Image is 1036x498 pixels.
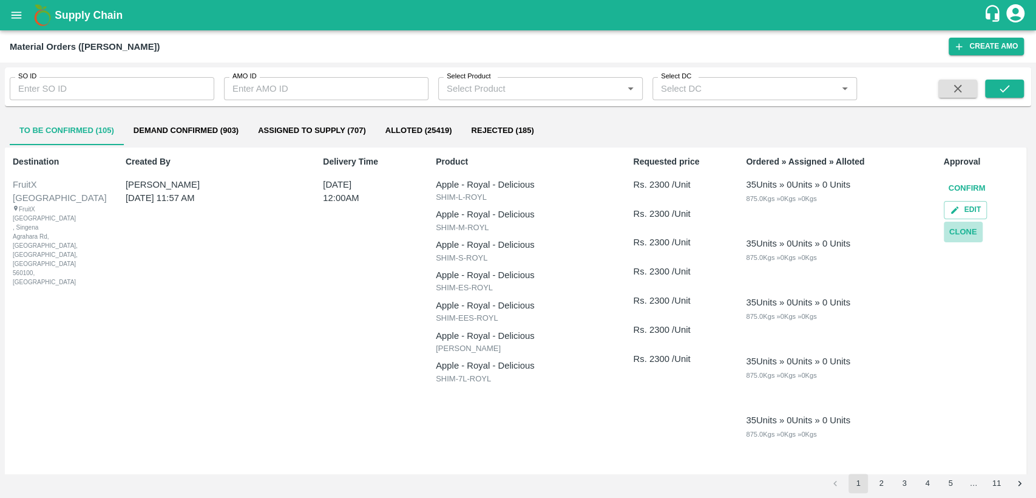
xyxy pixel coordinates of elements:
p: Rs. 2300 /Unit [633,265,713,278]
p: Apple - Royal - Delicious [436,329,600,343]
p: [DATE] 11:57 AM [126,191,276,205]
p: Approval [944,155,1023,168]
p: Rs. 2300 /Unit [633,236,713,249]
label: Select Product [447,72,490,81]
div: 35 Units » 0 Units » 0 Units [746,472,850,486]
p: Ordered » Assigned » Alloted [746,155,910,168]
p: Requested price [633,155,713,168]
p: Rs. 2300 /Unit [633,178,713,191]
button: Demand Confirmed (903) [124,116,248,145]
p: Apple - Royal - Delicious [436,238,600,251]
div: 35 Units » 0 Units » 0 Units [746,414,850,427]
button: open drawer [2,1,30,29]
span: 875.0 Kgs » 0 Kgs » 0 Kgs [746,195,816,202]
button: Confirm [944,178,990,199]
button: Go to next page [1010,474,1029,493]
input: Enter SO ID [10,77,214,100]
div: account of current user [1004,2,1026,28]
button: page 1 [848,474,868,493]
b: Supply Chain [55,9,123,21]
div: Material Orders ([PERSON_NAME]) [10,39,160,55]
button: To Be Confirmed (105) [10,116,124,145]
div: … [964,478,983,489]
div: FruitX [GEOGRAPHIC_DATA] [13,178,90,205]
input: Enter AMO ID [224,77,428,100]
button: Assigned to Supply (707) [248,116,376,145]
button: Clone [944,222,983,243]
div: 35 Units » 0 Units » 0 Units [746,237,850,250]
p: [PERSON_NAME] [436,343,600,355]
input: Select Product [442,81,619,97]
div: 35 Units » 0 Units » 0 Units [746,178,850,191]
div: 35 Units » 0 Units » 0 Units [746,355,850,368]
p: Apple - Royal - Delicious [436,299,600,312]
p: Rs. 2300 /Unit [633,207,713,220]
p: Product [436,155,600,168]
p: [PERSON_NAME] [126,178,276,191]
p: SHIM-L-ROYL [436,191,600,203]
button: Go to page 3 [895,474,914,493]
button: Create AMO [949,38,1024,55]
p: SHIM-7L-ROYL [436,373,600,385]
p: Destination [13,155,92,168]
button: Alloted (25419) [376,116,462,145]
p: Rs. 2300 /Unit [633,294,713,307]
button: Edit [944,201,987,219]
button: Go to page 5 [941,474,960,493]
p: Apple - Royal - Delicious [436,178,600,191]
p: SHIM-ES-ROYL [436,282,600,294]
input: Select DC [656,81,818,97]
button: Open [623,81,638,97]
div: customer-support [983,4,1004,26]
p: Apple - Royal - Delicious [436,208,600,221]
p: Created By [126,155,290,168]
nav: pagination navigation [824,474,1031,493]
button: Go to page 11 [987,474,1006,493]
p: Rs. 2300 /Unit [633,352,713,366]
p: Rs. 2300 /Unit [633,323,713,336]
p: SHIM-S-ROYL [436,252,600,264]
button: Open [837,81,853,97]
p: [DATE] 12:00AM [323,178,388,205]
p: Delivery Time [323,155,402,168]
label: SO ID [18,72,36,81]
p: SHIM-M-ROYL [436,222,600,234]
span: 875.0 Kgs » 0 Kgs » 0 Kgs [746,372,816,379]
button: Rejected (185) [461,116,543,145]
div: FruitX [GEOGRAPHIC_DATA] , Singena Agrahara Rd, [GEOGRAPHIC_DATA], [GEOGRAPHIC_DATA], [GEOGRAPHIC... [13,205,59,287]
label: Select DC [661,72,691,81]
p: Apple - Royal - Delicious [436,268,600,282]
span: 875.0 Kgs » 0 Kgs » 0 Kgs [746,431,816,438]
p: SHIM-EES-ROYL [436,312,600,324]
button: Go to page 2 [872,474,891,493]
p: Apple - Royal - Delicious [436,359,600,372]
span: 875.0 Kgs » 0 Kgs » 0 Kgs [746,313,816,320]
a: Supply Chain [55,7,983,24]
label: AMO ID [232,72,257,81]
img: logo [30,3,55,27]
div: 35 Units » 0 Units » 0 Units [746,296,850,309]
span: 875.0 Kgs » 0 Kgs » 0 Kgs [746,254,816,261]
button: Go to page 4 [918,474,937,493]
